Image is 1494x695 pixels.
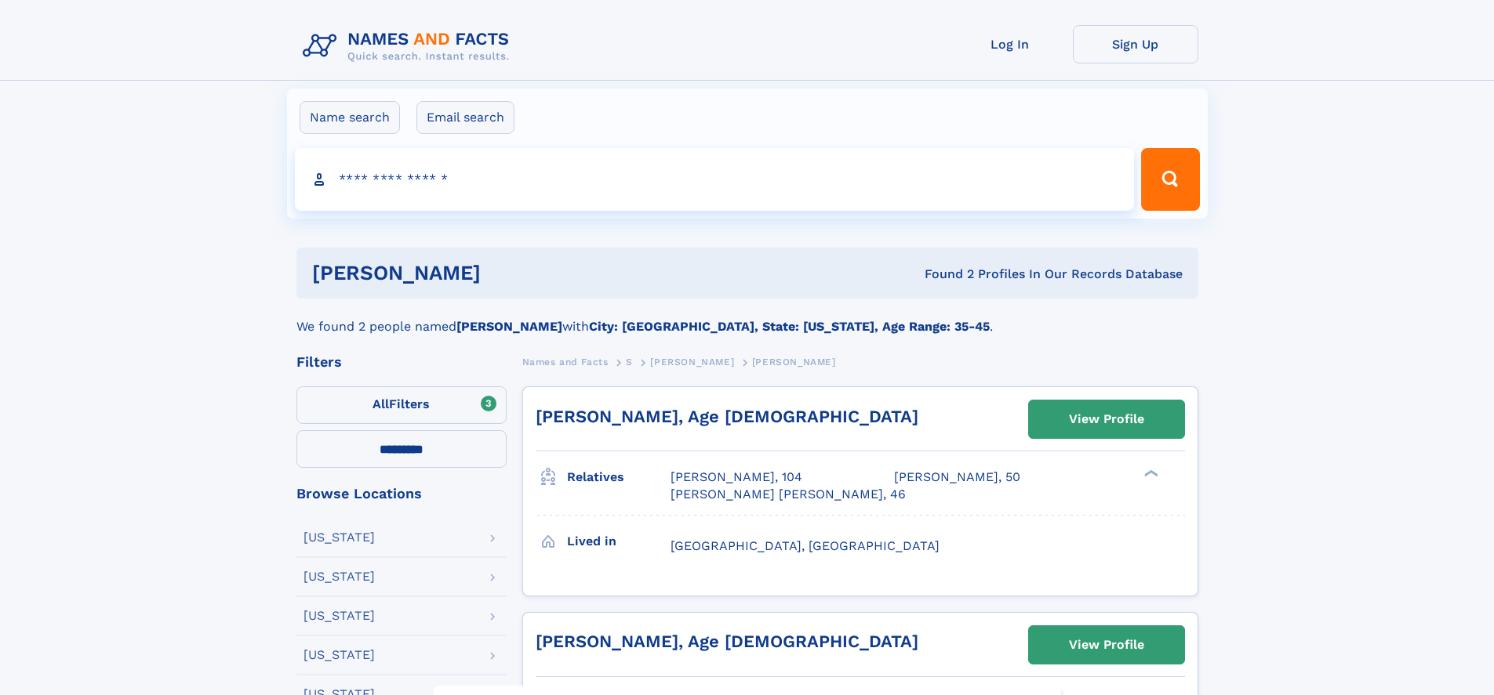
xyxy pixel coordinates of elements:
[536,632,918,651] a: [PERSON_NAME], Age [DEMOGRAPHIC_DATA]
[671,469,802,486] a: [PERSON_NAME], 104
[626,352,633,371] a: S
[304,531,375,544] div: [US_STATE]
[703,266,1183,283] div: Found 2 Profiles In Our Records Database
[1140,469,1159,479] div: ❯
[300,101,400,134] label: Name search
[1069,627,1144,663] div: View Profile
[650,352,734,371] a: [PERSON_NAME]
[1069,401,1144,437] div: View Profile
[304,610,375,622] div: [US_STATE]
[626,357,633,367] span: S
[567,528,671,555] h3: Lived in
[752,357,836,367] span: [PERSON_NAME]
[304,649,375,661] div: [US_STATE]
[1141,148,1199,211] button: Search Button
[295,148,1135,211] input: search input
[416,101,514,134] label: Email search
[304,570,375,583] div: [US_STATE]
[589,319,990,334] b: City: [GEOGRAPHIC_DATA], State: [US_STATE], Age Range: 35-45
[296,355,507,369] div: Filters
[1029,626,1184,664] a: View Profile
[296,25,522,67] img: Logo Names and Facts
[567,464,671,490] h3: Relatives
[312,263,703,283] h1: [PERSON_NAME]
[894,469,1020,486] a: [PERSON_NAME], 50
[947,25,1073,63] a: Log In
[1029,400,1184,438] a: View Profile
[296,487,507,501] div: Browse Locations
[650,357,734,367] span: [PERSON_NAME]
[456,319,562,334] b: [PERSON_NAME]
[373,396,389,411] span: All
[671,486,906,503] a: [PERSON_NAME] [PERSON_NAME], 46
[1073,25,1198,63] a: Sign Up
[296,299,1198,336] div: We found 2 people named with .
[296,386,507,424] label: Filters
[671,538,940,553] span: [GEOGRAPHIC_DATA], [GEOGRAPHIC_DATA]
[522,352,609,371] a: Names and Facts
[536,407,918,426] a: [PERSON_NAME], Age [DEMOGRAPHIC_DATA]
